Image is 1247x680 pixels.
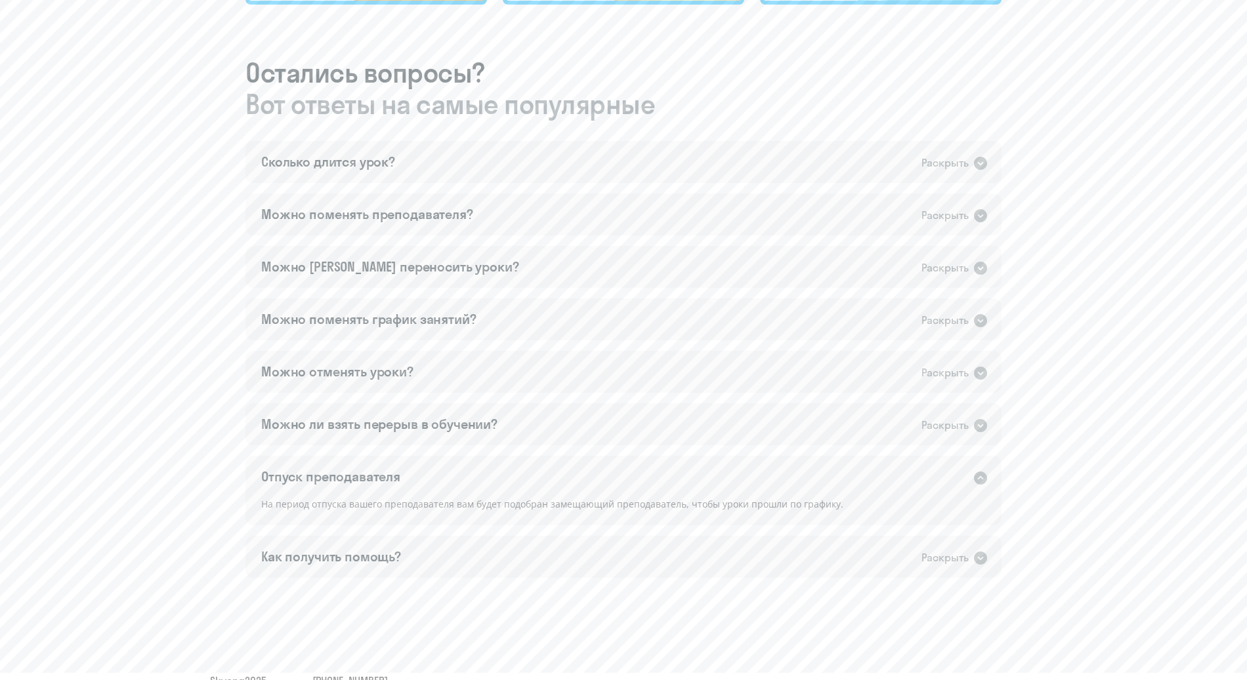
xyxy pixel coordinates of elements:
div: Раскрыть [921,365,969,381]
div: Можно поменять преподавателя? [261,205,473,224]
div: Можно ли взять перерыв в обучении? [261,415,497,433]
div: Можно [PERSON_NAME] переносить уроки? [261,258,518,276]
div: Раскрыть [921,260,969,276]
div: Раскрыть [921,550,969,566]
span: Вот ответы на самые популярные [245,89,1002,120]
div: Раскрыть [921,155,969,171]
div: Отпуск преподавателя [261,468,400,486]
div: Можно поменять график занятий? [261,310,476,329]
div: Раскрыть [921,207,969,224]
div: Раскрыть [921,312,969,329]
h3: Остались вопросы? [245,57,1002,120]
div: Сколько длится урок? [261,153,395,171]
div: На период отпуска вашего преподавателя вам будет подобран замещающий преподаватель, чтобы уроки п... [245,496,1002,525]
div: Как получить помощь? [261,548,401,566]
div: Раскрыть [921,417,969,433]
div: Можно отменять уроки? [261,363,413,381]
